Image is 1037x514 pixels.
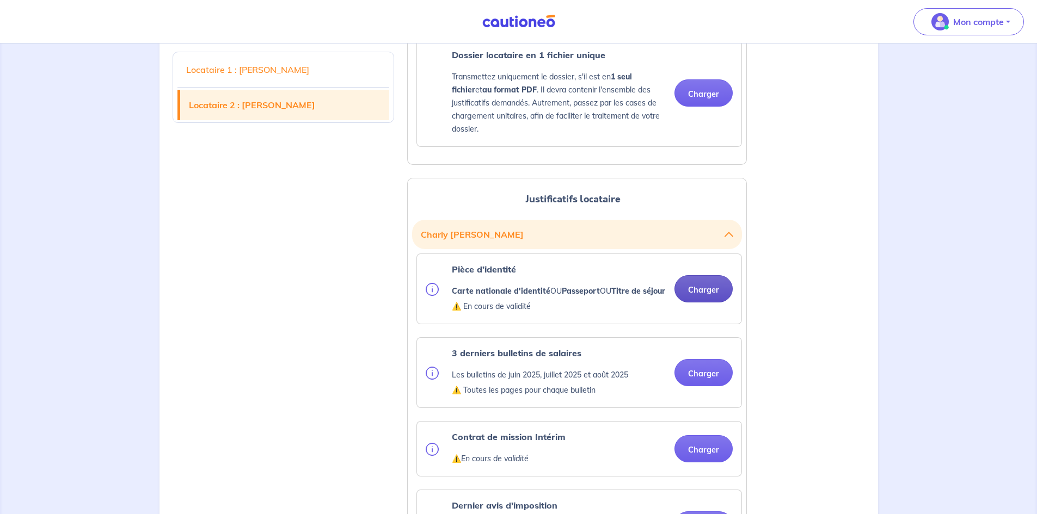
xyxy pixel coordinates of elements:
[913,8,1024,35] button: illu_account_valid_menu.svgMon compte
[416,253,742,324] div: categoryName: national-id, userCategory: interim
[452,49,605,60] strong: Dossier locataire en 1 fichier unique
[482,85,537,95] strong: au format PDF
[416,39,742,147] div: categoryName: profile, userCategory: cdi-without-trial
[562,286,600,296] strong: Passeport
[674,275,733,302] button: Charger
[452,383,628,397] p: ⚠️ Toutes les pages pour chaque bulletin
[478,15,560,28] img: Cautioneo
[452,348,581,358] strong: 3 derniers bulletins de salaires
[452,284,665,298] p: OU OU
[953,15,1004,28] p: Mon compte
[177,54,390,85] a: Locataire 1 : [PERSON_NAME]
[611,286,665,296] strong: Titre de séjour
[931,13,949,30] img: illu_account_valid_menu.svg
[452,368,628,381] p: Les bulletins de juin 2025, juillet 2025 et août 2025
[452,431,566,442] strong: Contrat de mission Intérim
[452,452,566,465] p: ⚠️
[525,192,621,206] span: Justificatifs locataire
[674,79,733,107] button: Charger
[180,90,390,120] a: Locataire 2 : [PERSON_NAME]
[452,500,557,511] strong: Dernier avis d'imposition
[461,454,529,463] em: En cours de validité
[452,264,516,275] strong: Pièce d’identité
[452,286,550,296] strong: Carte nationale d'identité
[416,337,742,408] div: categoryName: pay-slip, userCategory: interim
[416,421,742,476] div: categoryName: employment-contract, userCategory: interim
[426,283,439,296] img: info.svg
[426,367,439,380] img: info.svg
[674,359,733,386] button: Charger
[421,224,733,245] button: Charly [PERSON_NAME]
[452,70,666,135] p: Transmettez uniquement le dossier, s'il est en et . Il devra contenir l'ensemble des justificatif...
[452,300,665,313] p: ⚠️ En cours de validité
[426,443,439,456] img: info.svg
[674,435,733,462] button: Charger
